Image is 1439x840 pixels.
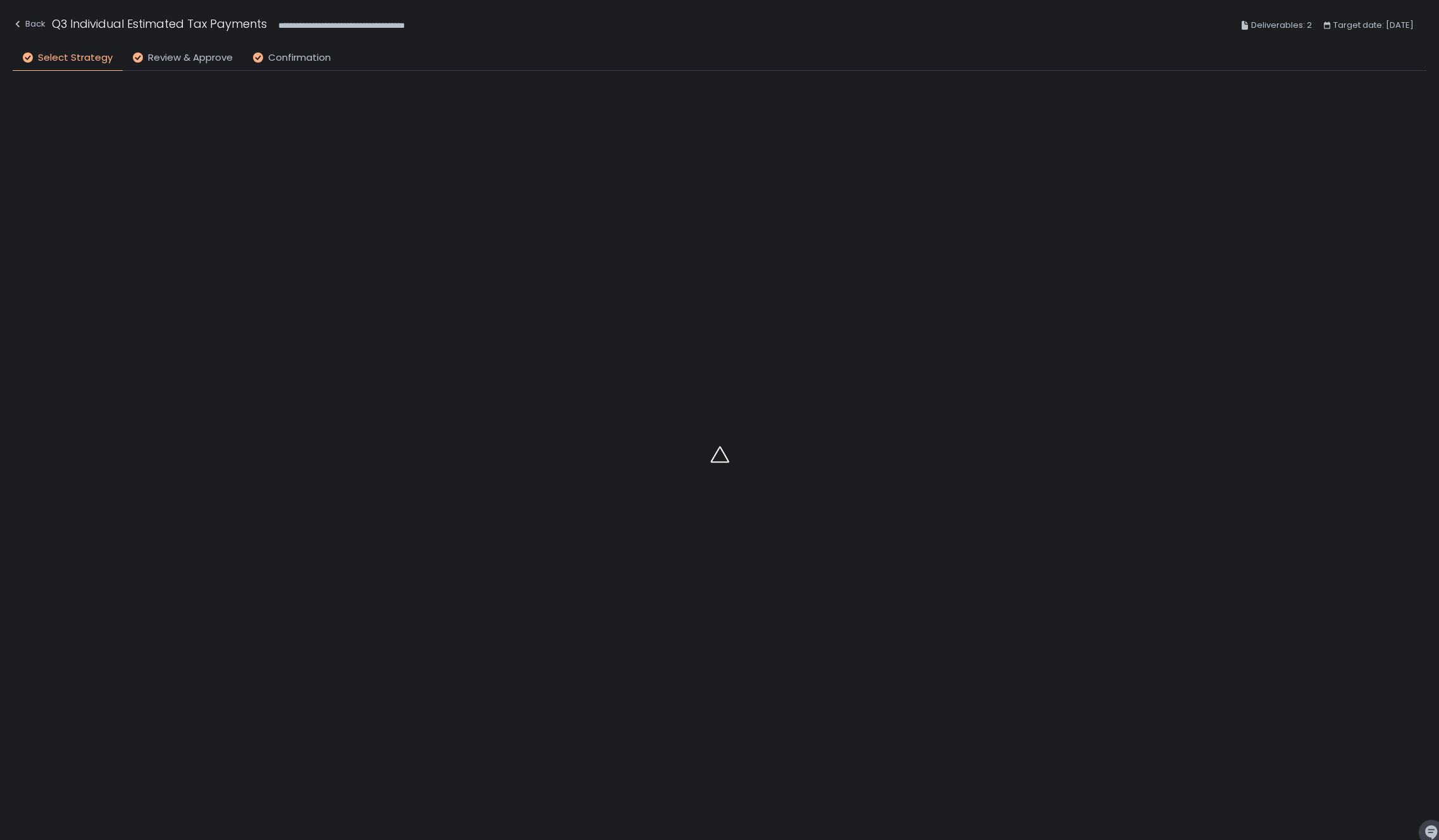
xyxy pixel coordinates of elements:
[13,16,46,32] div: Back
[38,51,113,65] span: Select Strategy
[52,15,267,32] h1: Q3 Individual Estimated Tax Payments
[148,51,233,65] span: Review & Approve
[1333,18,1414,33] span: Target date: [DATE]
[1251,18,1312,33] span: Deliverables: 2
[268,51,331,65] span: Confirmation
[13,15,46,36] button: Back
